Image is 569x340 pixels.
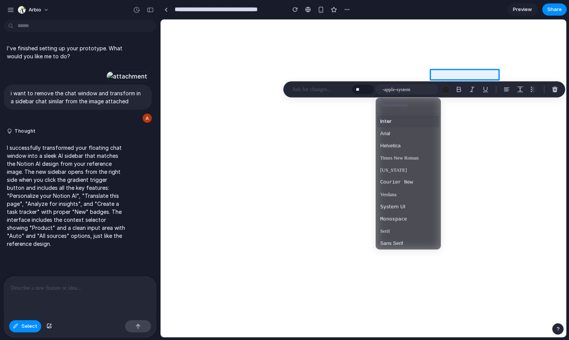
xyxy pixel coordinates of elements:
[380,154,419,162] span: Times New Roman
[380,118,392,125] span: Inter
[380,191,397,199] span: Verdana
[380,179,413,186] span: Courier New
[380,142,400,150] span: Helvetica
[380,215,407,223] span: Monospace
[380,130,390,138] span: Arial
[380,240,403,247] span: Sans Serif
[380,203,405,211] span: System UI
[380,167,407,174] span: [US_STATE]
[380,228,390,235] span: Serif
